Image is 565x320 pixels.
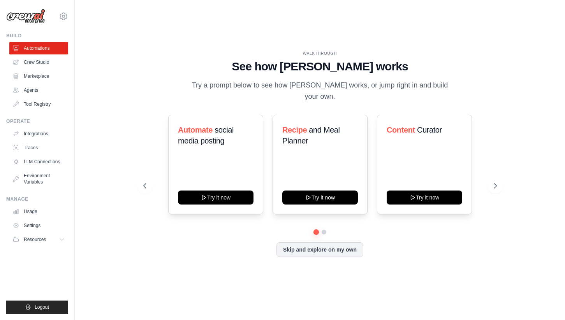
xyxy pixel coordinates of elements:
a: Crew Studio [9,56,68,68]
span: Content [387,126,415,134]
p: Try a prompt below to see how [PERSON_NAME] works, or jump right in and build your own. [189,80,451,103]
a: Tool Registry [9,98,68,110]
div: Operate [6,118,68,124]
button: Try it now [282,191,358,205]
span: Logout [35,304,49,310]
button: Try it now [387,191,462,205]
a: Settings [9,219,68,232]
a: Marketplace [9,70,68,82]
img: Logo [6,9,45,24]
div: WALKTHROUGH [143,51,497,56]
a: Agents [9,84,68,96]
a: Automations [9,42,68,54]
div: Manage [6,196,68,202]
span: Resources [24,236,46,243]
button: Logout [6,301,68,314]
span: Curator [417,126,442,134]
button: Try it now [178,191,253,205]
button: Skip and explore on my own [276,242,363,257]
span: and Meal Planner [282,126,340,145]
span: Automate [178,126,213,134]
a: Integrations [9,128,68,140]
h1: See how [PERSON_NAME] works [143,59,497,73]
button: Resources [9,233,68,246]
a: Traces [9,142,68,154]
a: LLM Connections [9,156,68,168]
span: social media posting [178,126,234,145]
iframe: Chat Widget [526,283,565,320]
div: Build [6,33,68,39]
a: Usage [9,205,68,218]
a: Environment Variables [9,170,68,188]
span: Recipe [282,126,307,134]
